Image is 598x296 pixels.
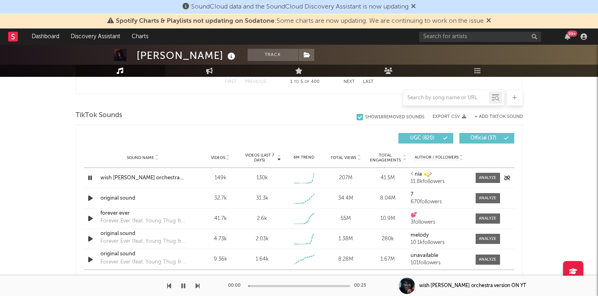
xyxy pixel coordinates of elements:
a: ⧼ nia 💫⧽ [411,172,467,177]
div: 31.3k [256,194,268,202]
button: Export CSV [433,114,466,119]
button: UGC(820) [398,133,453,144]
div: 41.7k [202,215,239,223]
a: Charts [126,28,154,45]
span: Official ( 37 ) [465,136,502,141]
button: Last [363,80,374,84]
span: of [304,80,309,84]
div: 1.64k [256,255,269,263]
div: 280k [369,235,407,243]
div: 8.04M [369,194,407,202]
button: First [225,80,237,84]
div: 41.5M [369,174,407,182]
span: Videos (last 7 days) [243,153,276,163]
div: 00:23 [354,281,370,291]
a: melody [411,233,467,238]
span: Author / Followers [415,155,459,160]
button: Next [344,80,355,84]
a: unavailable [411,253,467,259]
div: Forever Ever (feat. Young Thug & [PERSON_NAME]) [100,217,185,225]
div: 3 followers [411,220,467,225]
div: 1.67M [369,255,407,263]
strong: melody [411,233,429,238]
strong: 💕 [411,212,417,218]
span: Sound Name [127,155,154,160]
div: 1 5 400 [283,77,327,87]
div: 55M [327,215,365,223]
span: Dismiss [486,18,491,24]
a: original sound [100,194,185,202]
button: Previous [245,80,266,84]
div: 207M [327,174,365,182]
div: 00:00 [228,281,244,291]
div: Forever Ever (feat. Young Thug & [PERSON_NAME]) [100,237,185,246]
input: Search for artists [419,32,541,42]
div: 101 followers [411,260,467,266]
div: 11.8k followers [411,179,467,185]
span: : Some charts are now updating. We are continuing to work on the issue [116,18,484,24]
div: 6M Trend [285,155,323,161]
div: [PERSON_NAME] [137,49,237,62]
a: original sound [100,230,185,238]
div: 32.7k [202,194,239,202]
a: Dashboard [26,28,65,45]
div: 2.03k [256,235,269,243]
div: 1 5 857 [283,273,327,283]
span: UGC ( 820 ) [404,136,441,141]
a: Discovery Assistant [65,28,126,45]
div: 2.6k [257,215,267,223]
div: 149k [202,174,239,182]
div: 34.4M [327,194,365,202]
div: 9.36k [202,255,239,263]
button: + Add TikTok Sound [474,115,523,119]
div: wish [PERSON_NAME] orchestra version ON YT [419,282,526,289]
strong: ⧼ nia 💫⧽ [411,172,433,177]
div: Forever Ever (feat. Young Thug & [PERSON_NAME]) [100,258,185,266]
a: original sound [100,250,185,258]
span: SoundCloud data and the SoundCloud Discovery Assistant is now updating [191,4,409,10]
button: 99+ [565,33,570,40]
a: forever ever [100,209,185,218]
a: 💕 [411,212,467,218]
strong: 7 [411,192,413,197]
div: 4.73k [202,235,239,243]
span: Total Engagements [369,153,402,163]
div: 10.1k followers [411,240,467,246]
button: + Add TikTok Sound [466,115,523,119]
div: 130k [257,174,268,182]
input: Search by song name or URL [403,95,489,101]
a: wish [PERSON_NAME] orchestra version ON YT [100,174,185,182]
span: Spotify Charts & Playlists not updating on Sodatone [116,18,274,24]
a: 7 [411,192,467,198]
span: TikTok Sounds [76,111,122,120]
span: to [294,80,299,84]
button: Track [248,49,298,61]
strong: unavailable [411,253,438,258]
div: 10.9M [369,215,407,223]
span: Dismiss [411,4,416,10]
span: Videos [211,155,225,160]
button: Official(37) [459,133,514,144]
div: 1.38M [327,235,365,243]
div: Show 18 Removed Sounds [365,115,424,120]
div: 99 + [567,30,577,37]
div: 8.28M [327,255,365,263]
span: Total Views [331,155,356,160]
div: 670 followers [411,199,467,205]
